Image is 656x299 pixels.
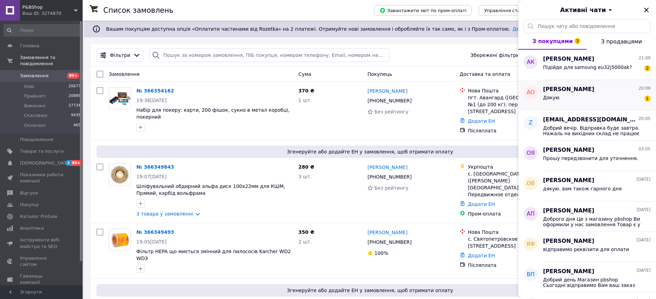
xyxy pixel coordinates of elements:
input: Пошук [3,24,81,37]
span: [DATE] [636,207,650,213]
span: 465 [73,122,81,129]
span: Відгуки [20,190,38,196]
button: АО[PERSON_NAME]20:09Дякую1 [518,80,656,110]
button: ОЯ[PERSON_NAME]03:05Прошу передзвонити для уточнення. [518,141,656,171]
div: Післяплата [468,127,565,134]
span: Нові [24,83,34,90]
span: 2 шт. [299,239,312,245]
span: P&BShop [22,4,74,10]
span: Каталог ProSale [20,213,57,220]
span: [EMAIL_ADDRESS][DOMAIN_NAME] [543,116,637,124]
div: [PHONE_NUMBER] [366,96,413,106]
span: 2 [644,65,650,71]
span: Показники роботи компанії [20,172,64,184]
span: З продавцями [601,38,642,45]
span: z [529,119,533,127]
input: Пошук чату або повідомлення [524,19,650,33]
div: с. [GEOGRAPHIC_DATA] ([PERSON_NAME][GEOGRAPHIC_DATA].), 56214, Передвижное отделение [468,170,565,198]
button: З покупцями3 [518,33,587,50]
div: Нова Пошта [468,229,565,236]
span: 27734 [69,103,81,109]
span: 19:36[DATE] [136,98,167,103]
span: 20677 [69,83,81,90]
div: пгт. Авангард ([GEOGRAPHIC_DATA].), №1 (до 200 кг): пер. [STREET_ADDRESS] [468,94,565,115]
span: Прошу передзвонити для уточнення. [543,156,638,161]
span: Згенеруйте або додайте ЕН у замовлення, щоб отримати оплату [99,148,641,155]
span: Доставка та оплата [460,71,510,77]
span: АП [527,210,535,218]
span: Скасовані [24,112,48,119]
span: Оплачені [24,122,46,129]
span: [PERSON_NAME] [543,86,594,93]
span: 19:05[DATE] [136,239,167,245]
span: Покупці [20,202,39,208]
span: 2 [65,160,71,166]
span: [PERSON_NAME] [543,55,594,63]
span: ОВ [527,180,535,188]
button: ОВ[PERSON_NAME][DATE]дякую. вам також гарного дня [518,171,656,201]
span: Прийняті [24,93,45,99]
span: ЯФ [527,240,535,248]
span: 280 ₴ [299,164,314,170]
img: Фото товару [109,88,131,109]
span: Замовлення та повідомлення [20,54,83,67]
span: Підійде для samsung eu32j5000ak? [543,64,632,70]
span: [DATE] [636,177,650,182]
span: Добрий день Магазин pbshop Сьогодні відправимо Вам ваш заказ [543,277,641,288]
button: З продавцями [587,33,656,50]
div: [PHONE_NUMBER] [366,172,413,182]
a: № 366354162 [136,88,174,93]
a: Шліфувальний обдирний альфа диск 100x22мм для КШМ, Прямий, карбід вольфрама [136,183,285,196]
span: Набір для покеру: карти, 200 фішок, сукно в метал коробці, покерний [136,107,290,120]
span: Покупець [367,71,392,77]
a: 3 товара у замовленні [136,211,193,217]
div: Нова Пошта [468,87,565,94]
span: Інструменти веб-майстра та SEO [20,237,64,249]
span: 370 ₴ [299,88,314,93]
button: ВП[PERSON_NAME][DATE]Добрий день Магазин pbshop Сьогодні відправимо Вам ваш заказ [518,262,656,292]
div: Післяплата [468,262,565,269]
span: 20:05 [638,116,650,122]
span: Замовлення [109,71,139,77]
div: Пром-оплата [468,210,565,217]
a: [PERSON_NAME] [367,229,407,236]
span: Вашим покупцям доступна опція «Оплатити частинами від Rozetka» на 2 платежі. Отримуйте нові замов... [106,26,543,32]
span: Активні чати [560,6,606,14]
span: 20:09 [638,86,650,91]
a: № 366349493 [136,229,174,235]
button: Закрити [642,6,650,14]
span: Фільтр HEPA що миється змінний для пилососів Karcher WD2 WD3 [136,249,291,261]
div: с. Святопетровское, №1: ул. [STREET_ADDRESS] [468,236,565,249]
h1: Список замовлень [103,6,173,14]
a: Фото товару [109,229,131,251]
span: 20885 [69,93,81,99]
span: [DATE] [636,268,650,273]
span: 100% [374,250,388,256]
span: ОЯ [527,149,535,157]
span: 1 [644,96,650,102]
a: Фото товару [109,163,131,186]
a: Детальніше [513,26,543,32]
span: Аналітика [20,225,44,231]
span: Згенеруйте або додайте ЕН у замовлення, щоб отримати оплату [99,287,641,294]
span: АО [527,89,535,97]
span: [PERSON_NAME] [543,268,594,276]
a: [PERSON_NAME] [367,88,407,94]
span: 1 шт. [299,98,312,103]
span: відправимо реквізити для оплати [543,247,629,252]
span: Доброго дня Це з магазину pbshop Ви оформили у нас замовлення Товар є у наявності Ми Вам його від... [543,216,641,227]
span: Завантажити звіт по пром-оплаті [379,7,466,13]
span: Управління сайтом [20,255,64,268]
div: Ваш ID: 3274870 [22,10,83,17]
a: Додати ЕН [468,253,495,258]
span: [PERSON_NAME] [543,146,594,154]
a: Додати ЕН [468,118,495,124]
span: АК [527,58,534,66]
span: Повідомлення [20,137,53,143]
span: Виконані [24,103,45,109]
span: Управління статусами [484,8,537,13]
span: Гаманець компанії [20,273,64,286]
img: Фото товару [109,164,131,185]
span: Фільтри [110,52,130,59]
span: [DEMOGRAPHIC_DATA] [20,160,71,166]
